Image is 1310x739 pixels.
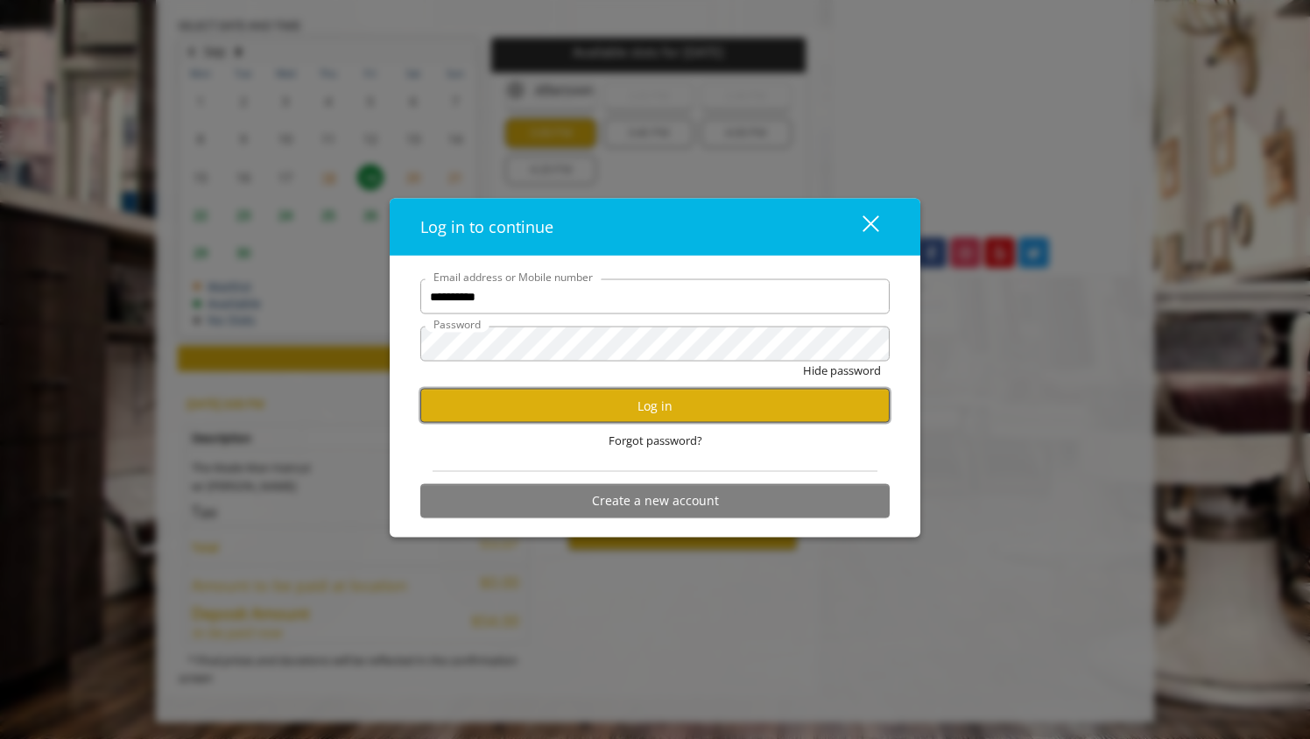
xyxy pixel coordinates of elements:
[420,279,890,314] input: Email address or Mobile number
[830,209,890,245] button: close dialog
[420,327,890,362] input: Password
[420,389,890,423] button: Log in
[842,214,877,240] div: close dialog
[609,432,702,450] span: Forgot password?
[420,216,553,237] span: Log in to continue
[803,362,881,380] button: Hide password
[425,316,489,333] label: Password
[425,269,602,285] label: Email address or Mobile number
[420,483,890,517] button: Create a new account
